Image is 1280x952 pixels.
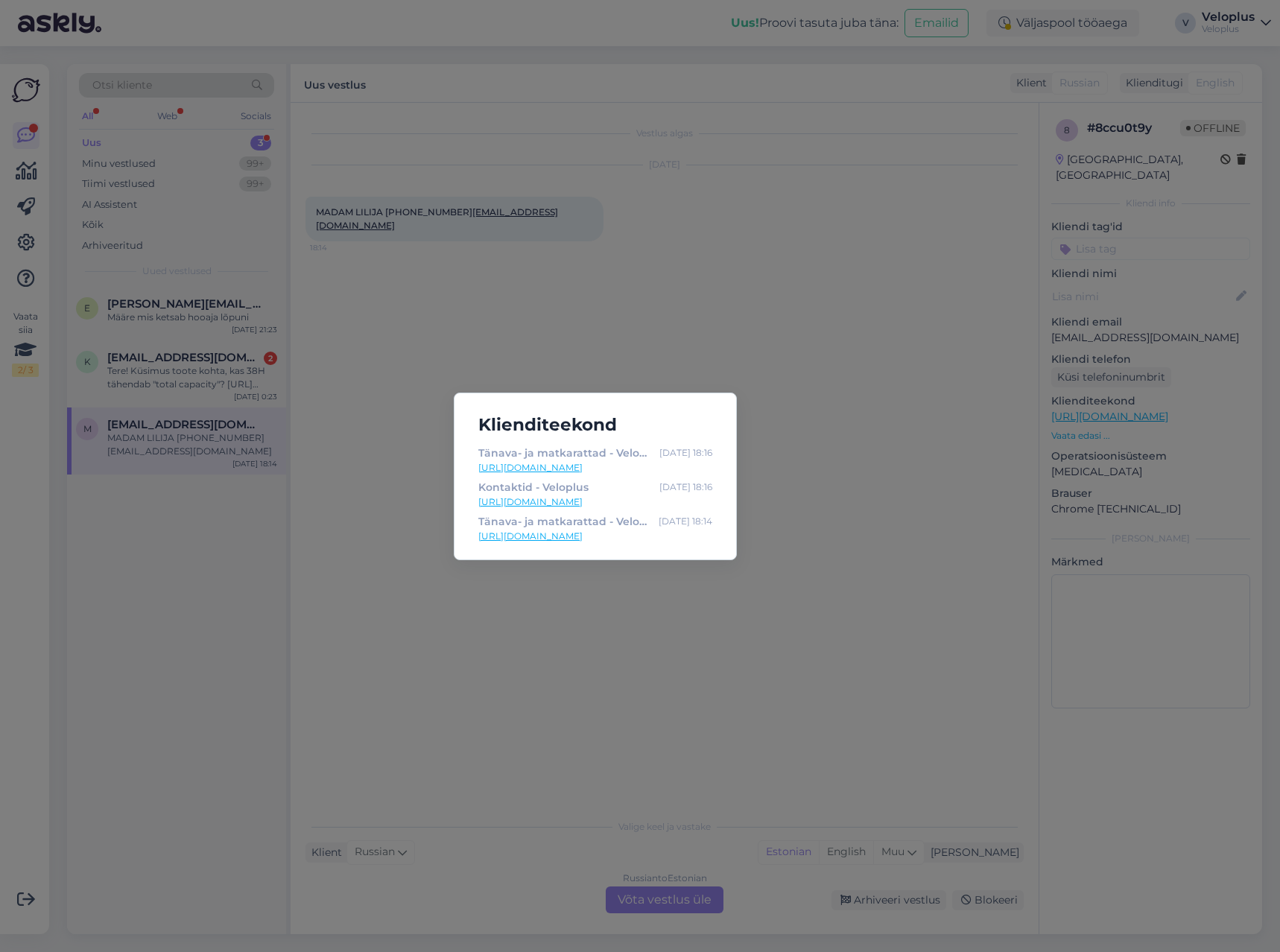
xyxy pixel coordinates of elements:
div: Kontaktid - Veloplus [478,479,589,495]
div: [DATE] 18:16 [659,445,712,461]
h5: Klienditeekond [466,411,724,439]
div: [DATE] 18:14 [659,513,712,530]
a: [URL][DOMAIN_NAME] [478,530,712,543]
div: [DATE] 18:16 [659,479,712,495]
div: Tänava- ja matkarattad - Veloplus [478,513,653,530]
a: [URL][DOMAIN_NAME] [478,495,712,509]
div: Tänava- ja matkarattad - Veloplus [478,445,653,461]
a: [URL][DOMAIN_NAME] [478,461,712,475]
